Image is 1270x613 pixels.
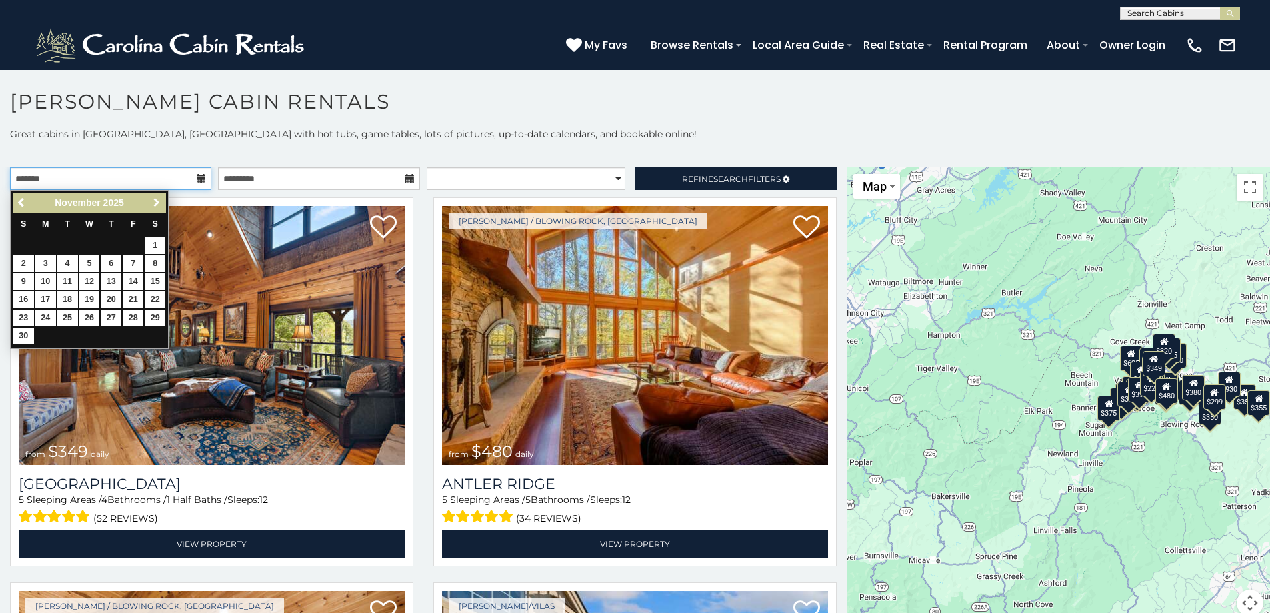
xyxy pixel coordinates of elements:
span: Wednesday [85,219,93,229]
a: 28 [123,310,143,326]
span: Tuesday [65,219,70,229]
a: 22 [145,291,165,308]
span: $480 [471,442,513,461]
a: 3 [35,255,56,272]
a: 11 [57,273,78,290]
a: 15 [145,273,165,290]
a: 8 [145,255,165,272]
div: $250 [1165,343,1187,368]
a: 10 [35,273,56,290]
a: RefineSearchFilters [635,167,836,190]
img: White-1-2.png [33,25,310,65]
a: 29 [145,310,165,326]
div: $695 [1179,379,1202,404]
div: $225 [1141,371,1163,396]
div: $299 [1203,384,1226,410]
span: Friday [131,219,136,229]
a: Add to favorites [793,214,820,242]
div: $315 [1155,379,1177,404]
span: (52 reviews) [93,510,158,527]
span: Refine Filters [682,174,781,184]
div: $380 [1182,374,1205,400]
span: $349 [48,442,88,461]
div: $375 [1098,396,1121,421]
div: $330 [1111,388,1133,413]
div: $349 [1143,351,1165,376]
a: 19 [79,291,100,308]
span: Previous [17,197,27,208]
a: 4 [57,255,78,272]
a: View Property [442,530,828,558]
div: $320 [1153,333,1176,358]
span: 1 Half Baths / [167,494,227,506]
a: 27 [101,310,121,326]
a: 16 [13,291,34,308]
span: Sunday [21,219,26,229]
a: 21 [123,291,143,308]
a: Local Area Guide [746,33,851,57]
span: My Favs [585,37,627,53]
a: 18 [57,291,78,308]
a: Diamond Creek Lodge from $349 daily [19,206,405,465]
a: [PERSON_NAME] / Blowing Rock, [GEOGRAPHIC_DATA] [449,213,707,229]
div: $565 [1139,348,1162,373]
a: 9 [13,273,34,290]
span: (34 reviews) [516,510,581,527]
a: [GEOGRAPHIC_DATA] [19,475,405,493]
div: $325 [1118,381,1141,406]
a: 30 [13,328,34,344]
div: Sleeping Areas / Bathrooms / Sleeps: [442,493,828,527]
span: from [449,449,469,459]
div: $395 [1156,372,1179,397]
h3: Diamond Creek Lodge [19,475,405,493]
div: $410 [1130,362,1153,387]
span: daily [91,449,109,459]
div: $350 [1199,399,1221,424]
span: Thursday [109,219,114,229]
div: $255 [1159,338,1181,363]
a: 14 [123,273,143,290]
a: 7 [123,255,143,272]
a: 23 [13,310,34,326]
div: $930 [1218,371,1241,396]
a: 5 [79,255,100,272]
a: My Favs [566,37,631,54]
a: 1 [145,237,165,254]
div: $635 [1120,346,1143,371]
span: 2025 [103,197,124,208]
span: 5 [442,494,447,506]
img: Diamond Creek Lodge [19,206,405,465]
span: Map [863,179,887,193]
a: 6 [101,255,121,272]
span: November [55,197,100,208]
span: 5 [19,494,24,506]
span: Search [713,174,748,184]
div: $355 [1233,384,1256,409]
a: 2 [13,255,34,272]
a: 25 [57,310,78,326]
a: Antler Ridge [442,475,828,493]
div: $480 [1155,378,1178,404]
span: 12 [622,494,631,506]
a: 26 [79,310,100,326]
a: Next [148,195,165,211]
span: daily [515,449,534,459]
a: Previous [14,195,31,211]
img: mail-regular-white.png [1218,36,1237,55]
a: 24 [35,310,56,326]
span: from [25,449,45,459]
a: About [1040,33,1087,57]
span: 12 [259,494,268,506]
button: Change map style [853,174,900,199]
button: Toggle fullscreen view [1237,174,1263,201]
div: Sleeping Areas / Bathrooms / Sleeps: [19,493,405,527]
a: View Property [19,530,405,558]
a: 13 [101,273,121,290]
span: 4 [101,494,107,506]
a: Owner Login [1093,33,1172,57]
a: Real Estate [857,33,931,57]
span: 5 [525,494,531,506]
img: phone-regular-white.png [1185,36,1204,55]
a: Add to favorites [370,214,397,242]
